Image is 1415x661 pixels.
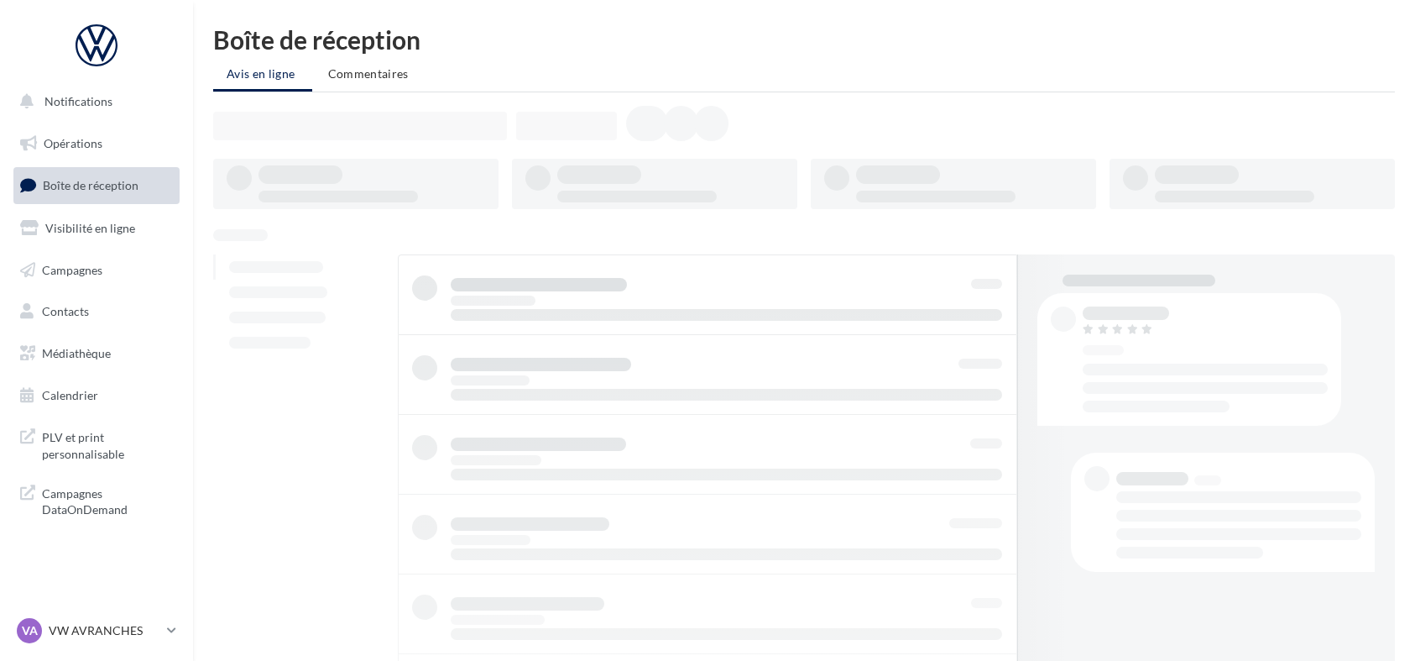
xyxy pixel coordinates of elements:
span: VA [22,622,38,639]
div: Boîte de réception [213,27,1395,52]
p: VW AVRANCHES [49,622,160,639]
a: Visibilité en ligne [10,211,183,246]
a: Boîte de réception [10,167,183,203]
span: PLV et print personnalisable [42,426,173,462]
span: Visibilité en ligne [45,221,135,235]
a: VA VW AVRANCHES [13,615,180,647]
a: Opérations [10,126,183,161]
a: Contacts [10,294,183,329]
span: Opérations [44,136,102,150]
button: Notifications [10,84,176,119]
span: Médiathèque [42,346,111,360]
span: Commentaires [328,66,409,81]
a: Campagnes [10,253,183,288]
span: Notifications [44,94,112,108]
span: Calendrier [42,388,98,402]
span: Campagnes [42,262,102,276]
a: Campagnes DataOnDemand [10,475,183,525]
a: Médiathèque [10,336,183,371]
a: Calendrier [10,378,183,413]
span: Campagnes DataOnDemand [42,482,173,518]
span: Boîte de réception [43,178,138,192]
span: Contacts [42,304,89,318]
a: PLV et print personnalisable [10,419,183,469]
